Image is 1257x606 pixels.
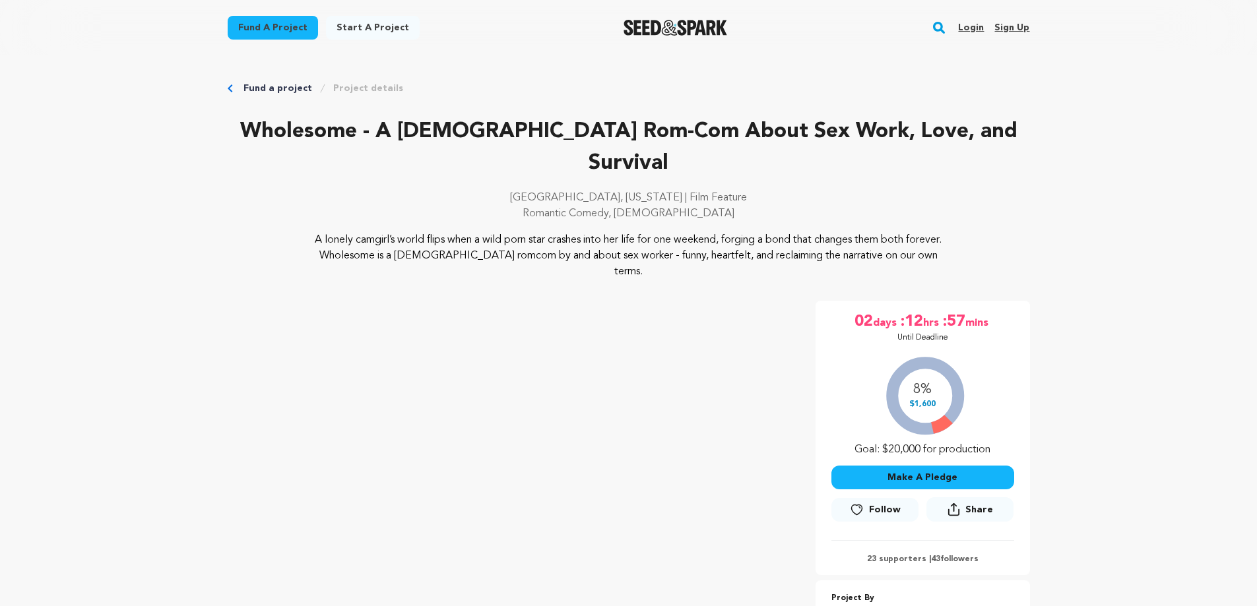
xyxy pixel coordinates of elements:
[923,311,942,332] span: hrs
[931,555,940,563] span: 43
[307,232,950,280] p: A lonely camgirl’s world flips when a wild porn star crashes into her life for one weekend, forgi...
[926,497,1014,527] span: Share
[624,20,727,36] img: Seed&Spark Logo Dark Mode
[831,591,1014,606] p: Project By
[965,503,993,516] span: Share
[965,311,991,332] span: mins
[228,206,1030,222] p: Romantic Comedy, [DEMOGRAPHIC_DATA]
[326,16,420,40] a: Start a project
[333,82,403,95] a: Project details
[994,17,1029,38] a: Sign up
[624,20,727,36] a: Seed&Spark Homepage
[897,332,948,343] p: Until Deadline
[831,466,1014,489] button: Make A Pledge
[942,311,965,332] span: :57
[228,116,1030,179] p: Wholesome - A [DEMOGRAPHIC_DATA] Rom-Com About Sex Work, Love, and Survival
[958,17,984,38] a: Login
[228,82,1030,95] div: Breadcrumb
[243,82,312,95] a: Fund a project
[854,311,873,332] span: 02
[873,311,899,332] span: days
[926,497,1014,522] button: Share
[869,503,901,516] span: Follow
[899,311,923,332] span: :12
[831,554,1014,564] p: 23 supporters | followers
[831,498,919,522] a: Follow
[228,190,1030,206] p: [GEOGRAPHIC_DATA], [US_STATE] | Film Feature
[228,16,318,40] a: Fund a project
